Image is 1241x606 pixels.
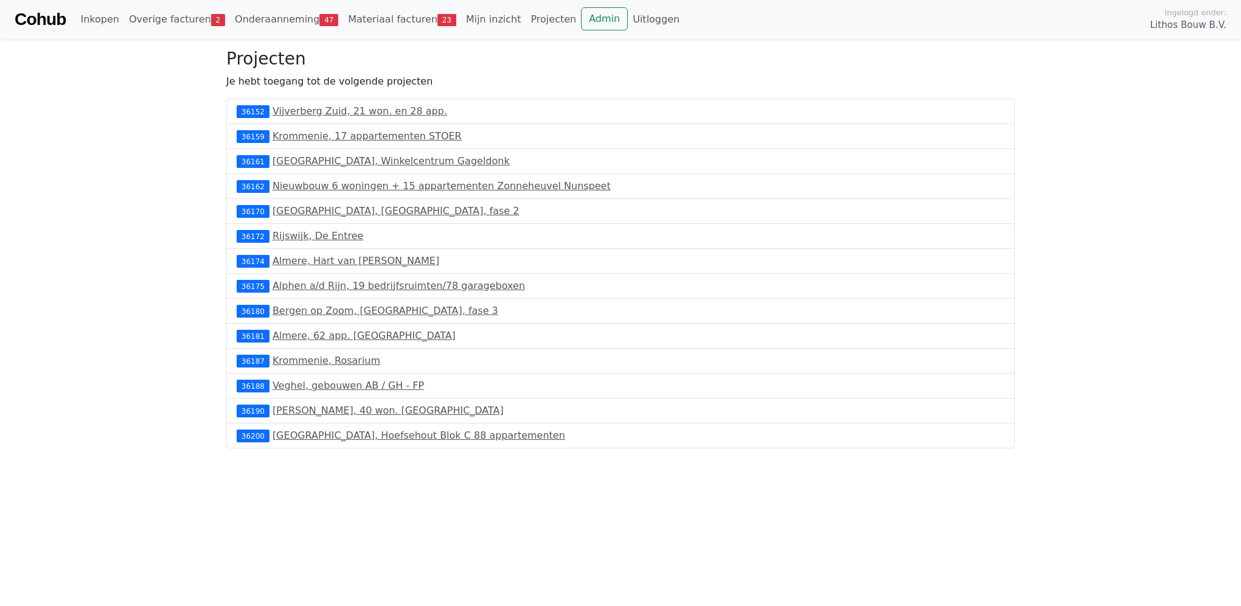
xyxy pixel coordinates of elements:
[273,255,439,266] a: Almere, Hart van [PERSON_NAME]
[237,355,269,367] div: 36187
[237,230,269,242] div: 36172
[581,7,628,30] a: Admin
[273,355,380,366] a: Krommenie, Rosarium
[226,49,1015,69] h3: Projecten
[319,14,338,26] span: 47
[1164,7,1226,18] span: Ingelogd onder:
[230,7,343,32] a: Onderaanneming47
[437,14,456,26] span: 23
[226,74,1015,89] p: Je hebt toegang tot de volgende projecten
[237,330,269,342] div: 36181
[343,7,461,32] a: Materiaal facturen23
[237,280,269,292] div: 36175
[237,305,269,317] div: 36180
[237,105,269,117] div: 36152
[237,180,269,192] div: 36162
[628,7,684,32] a: Uitloggen
[273,380,424,391] a: Veghel, gebouwen AB / GH - FP
[273,180,611,192] a: Nieuwbouw 6 woningen + 15 appartementen Zonneheuvel Nunspeet
[211,14,225,26] span: 2
[1150,18,1226,32] span: Lithos Bouw B.V.
[461,7,526,32] a: Mijn inzicht
[273,205,520,217] a: [GEOGRAPHIC_DATA], [GEOGRAPHIC_DATA], fase 2
[75,7,123,32] a: Inkopen
[273,405,504,416] a: [PERSON_NAME], 40 won. [GEOGRAPHIC_DATA]
[237,205,269,217] div: 36170
[273,230,363,242] a: Rijswijk, De Entree
[124,7,230,32] a: Overige facturen2
[273,430,565,441] a: [GEOGRAPHIC_DATA], Hoefsehout Blok C 88 appartementen
[273,130,462,142] a: Krommenie, 17 appartementen STOER
[237,130,269,142] div: 36159
[237,255,269,267] div: 36174
[273,305,498,316] a: Bergen op Zoom, [GEOGRAPHIC_DATA], fase 3
[273,280,525,291] a: Alphen a/d Rijn, 19 bedrijfsruimten/78 garageboxen
[273,155,510,167] a: [GEOGRAPHIC_DATA], Winkelcentrum Gageldonk
[237,430,269,442] div: 36200
[237,155,269,167] div: 36161
[237,405,269,417] div: 36190
[273,105,447,117] a: Vijverberg Zuid, 21 won. en 28 app.
[526,7,581,32] a: Projecten
[15,5,66,34] a: Cohub
[237,380,269,392] div: 36188
[273,330,456,341] a: Almere, 62 app. [GEOGRAPHIC_DATA]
